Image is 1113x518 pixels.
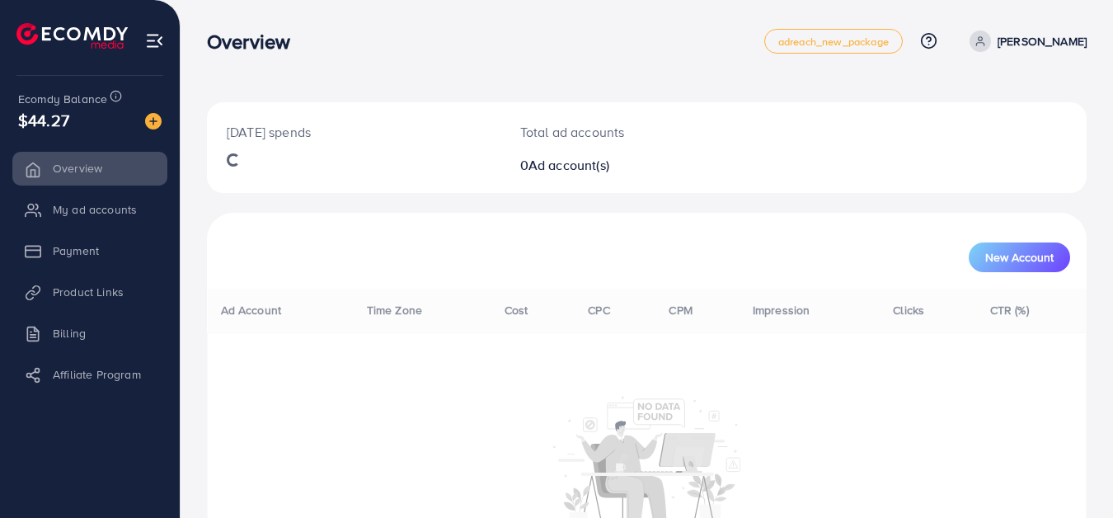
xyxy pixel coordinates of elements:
h3: Overview [207,30,303,54]
button: New Account [969,243,1070,272]
span: Ad account(s) [528,156,609,174]
p: [PERSON_NAME] [998,31,1087,51]
p: [DATE] spends [227,122,481,142]
img: image [145,113,162,129]
span: adreach_new_package [778,36,889,47]
a: adreach_new_package [764,29,903,54]
span: $44.27 [18,108,69,132]
h2: 0 [520,158,701,173]
img: logo [16,23,128,49]
span: New Account [985,252,1054,263]
span: Ecomdy Balance [18,91,107,107]
p: Total ad accounts [520,122,701,142]
img: menu [145,31,164,50]
a: [PERSON_NAME] [963,31,1087,52]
